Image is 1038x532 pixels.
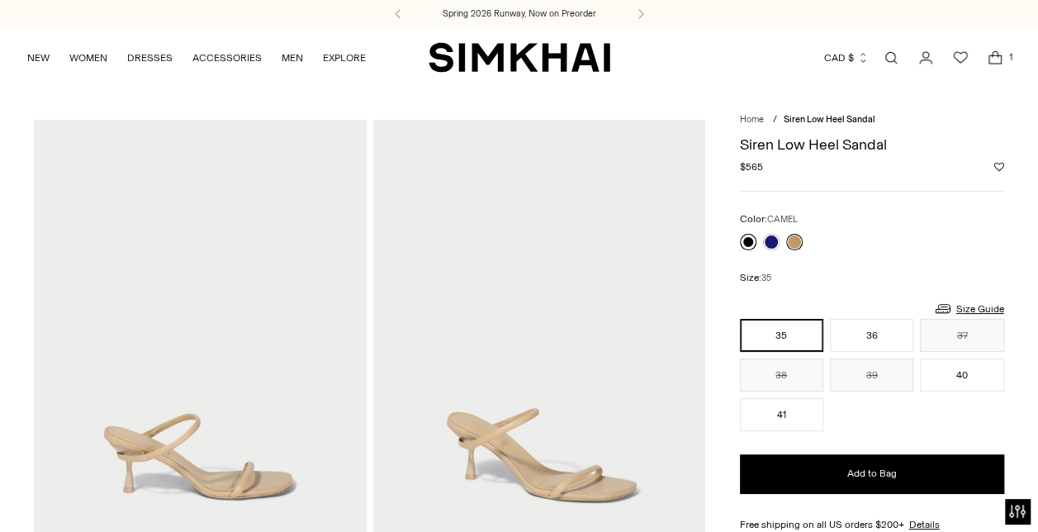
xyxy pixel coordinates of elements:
[429,41,610,74] a: SIMKHAI
[740,270,771,286] label: Size:
[920,359,1003,392] button: 40
[773,113,777,127] div: /
[740,454,1004,494] button: Add to Bag
[282,40,303,76] a: MEN
[740,113,1004,127] nav: breadcrumbs
[740,211,798,227] label: Color:
[994,162,1004,172] button: Add to Wishlist
[740,517,1004,532] div: Free shipping on all US orders $200+
[767,214,798,225] span: CAMEL
[740,137,1004,152] h1: Siren Low Heel Sandal
[1003,50,1018,64] span: 1
[830,359,913,392] button: 39
[784,114,875,125] span: Siren Low Heel Sandal
[933,298,1004,319] a: Size Guide
[761,273,771,283] span: 35
[27,40,50,76] a: NEW
[944,41,977,74] a: Wishlist
[69,40,107,76] a: WOMEN
[830,319,913,352] button: 36
[740,319,823,352] button: 35
[740,114,764,125] a: Home
[824,40,869,76] button: CAD $
[740,398,823,431] button: 41
[909,517,940,532] a: Details
[192,40,262,76] a: ACCESSORIES
[127,40,173,76] a: DRESSES
[323,40,366,76] a: EXPLORE
[740,359,823,392] button: 38
[979,41,1012,74] a: Open cart modal
[874,41,908,74] a: Open search modal
[909,41,942,74] a: Go to the account page
[920,319,1003,352] button: 37
[847,467,897,481] span: Add to Bag
[740,159,763,174] span: $565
